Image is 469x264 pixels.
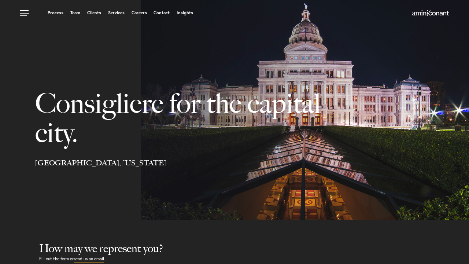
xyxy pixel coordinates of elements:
[177,11,193,15] a: Insights
[412,10,449,16] img: Amini & Conant
[39,242,469,255] h2: How may we represent you?
[70,11,80,15] a: Team
[412,11,449,16] a: Home
[132,11,147,15] a: Careers
[154,11,170,15] a: Contact
[87,11,101,15] a: Clients
[48,11,63,15] a: Process
[74,255,104,263] a: send us an email
[39,255,469,263] p: Fill out the form or .
[108,11,125,15] a: Services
